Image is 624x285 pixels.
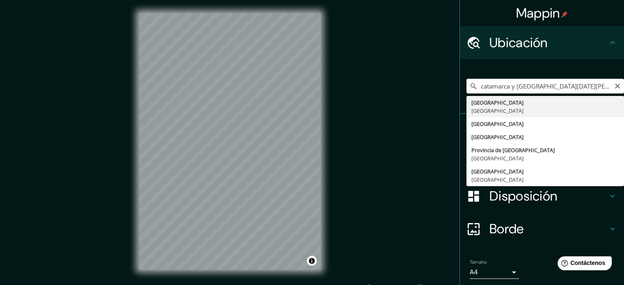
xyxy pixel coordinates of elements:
font: Mappin [516,5,560,22]
div: Estilo [460,147,624,180]
font: [GEOGRAPHIC_DATA] [471,99,523,106]
div: Patas [460,114,624,147]
font: [GEOGRAPHIC_DATA] [471,133,523,141]
font: [GEOGRAPHIC_DATA] [471,120,523,128]
img: pin-icon.png [561,11,568,18]
iframe: Lanzador de widgets de ayuda [551,253,615,276]
font: Disposición [489,187,557,205]
font: [GEOGRAPHIC_DATA] [471,107,523,114]
input: Elige tu ciudad o zona [466,79,624,93]
font: Borde [489,220,524,237]
font: Provincia de [GEOGRAPHIC_DATA] [471,146,555,154]
div: Borde [460,212,624,245]
div: A4 [470,266,519,279]
div: Disposición [460,180,624,212]
div: Ubicación [460,26,624,59]
canvas: Mapa [139,13,321,270]
font: Ubicación [489,34,548,51]
font: Tamaño [470,259,487,265]
font: [GEOGRAPHIC_DATA] [471,176,523,183]
button: Claro [614,82,621,89]
font: A4 [470,268,478,276]
font: [GEOGRAPHIC_DATA] [471,168,523,175]
font: [GEOGRAPHIC_DATA] [471,155,523,162]
button: Activar o desactivar atribución [307,256,317,266]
